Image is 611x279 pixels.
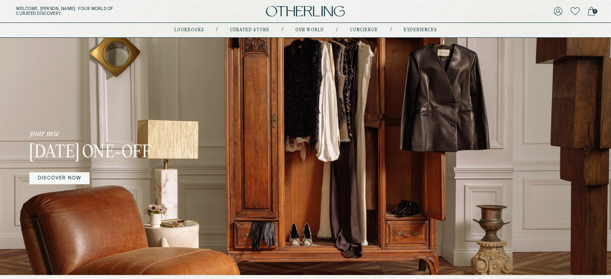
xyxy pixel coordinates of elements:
[350,28,378,32] a: concierge
[29,172,90,184] a: DISCOVER NOW
[29,128,242,139] p: your new
[336,27,338,33] div: /
[230,28,270,32] a: Curated store
[588,6,595,17] a: 0
[216,27,218,33] div: /
[282,27,283,33] div: /
[593,9,597,14] span: 0
[295,28,324,32] a: Our world
[266,6,345,17] img: logo
[404,28,437,32] a: experiences
[174,28,204,32] a: lookbooks
[390,27,392,33] div: /
[29,143,242,163] h3: [DATE] One-off
[16,6,190,16] h5: Welcome, [PERSON_NAME] . Your world of curated discovery.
